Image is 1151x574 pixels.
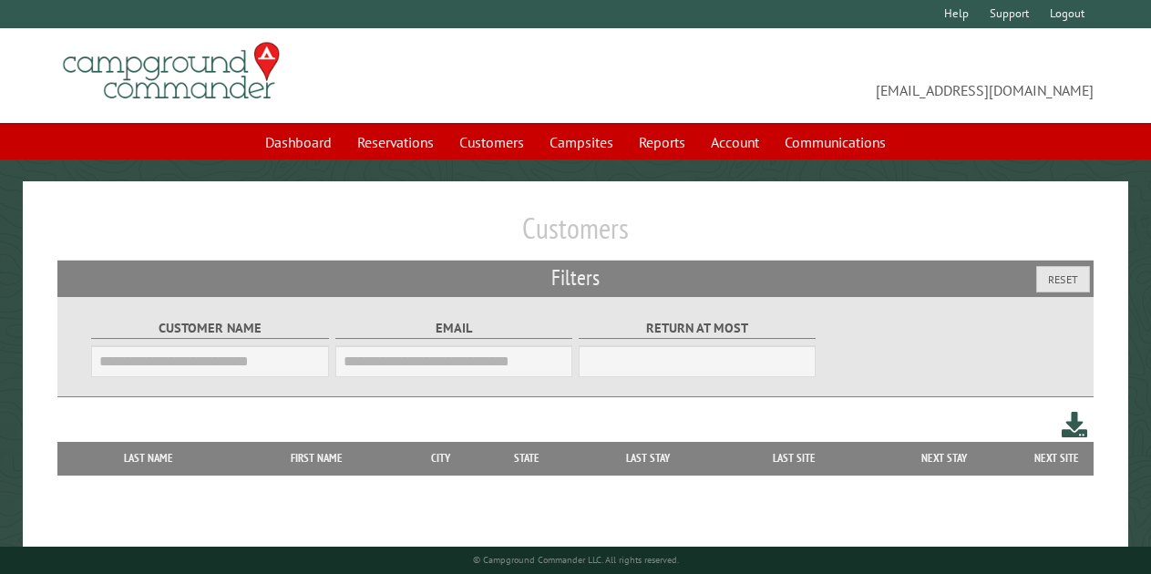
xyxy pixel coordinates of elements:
label: Return at most [579,318,817,339]
th: Last Name [67,442,231,475]
label: Email [335,318,573,339]
label: Customer Name [91,318,329,339]
a: Campsites [539,125,624,159]
a: Dashboard [254,125,343,159]
th: Last Site [722,442,868,475]
small: © Campground Commander LLC. All rights reserved. [473,554,679,566]
a: Reports [628,125,696,159]
th: City [403,442,479,475]
img: Campground Commander [57,36,285,107]
a: Reservations [346,125,445,159]
span: [EMAIL_ADDRESS][DOMAIN_NAME] [576,50,1094,101]
th: Next Site [1021,442,1094,475]
th: Last Stay [574,442,722,475]
h1: Customers [57,210,1094,261]
a: Communications [774,125,897,159]
h2: Filters [57,261,1094,295]
th: Next Stay [868,442,1021,475]
a: Download this customer list (.csv) [1062,408,1088,442]
button: Reset [1036,266,1090,292]
a: Account [700,125,770,159]
th: State [478,442,573,475]
a: Customers [448,125,535,159]
th: First Name [231,442,403,475]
